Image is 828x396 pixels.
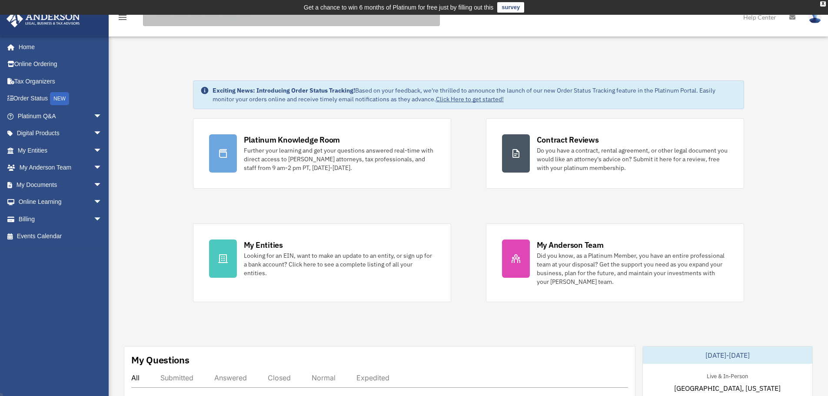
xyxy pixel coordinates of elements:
div: Expedited [356,373,389,382]
a: Online Learningarrow_drop_down [6,193,115,211]
div: NEW [50,92,69,105]
span: arrow_drop_down [93,142,111,160]
span: arrow_drop_down [93,176,111,194]
a: Click Here to get started! [436,95,504,103]
div: Contract Reviews [537,134,599,145]
div: Looking for an EIN, want to make an update to an entity, or sign up for a bank account? Click her... [244,251,435,277]
a: survey [497,2,524,13]
div: My Questions [131,353,190,366]
div: Normal [312,373,336,382]
strong: Exciting News: Introducing Order Status Tracking! [213,87,355,94]
span: [GEOGRAPHIC_DATA], [US_STATE] [674,383,781,393]
img: User Pic [808,11,821,23]
div: Submitted [160,373,193,382]
div: [DATE]-[DATE] [643,346,812,364]
a: Billingarrow_drop_down [6,210,115,228]
a: My Anderson Team Did you know, as a Platinum Member, you have an entire professional team at your... [486,223,744,302]
a: Tax Organizers [6,73,115,90]
a: Platinum Knowledge Room Further your learning and get your questions answered real-time with dire... [193,118,451,189]
a: Contract Reviews Do you have a contract, rental agreement, or other legal document you would like... [486,118,744,189]
a: Online Ordering [6,56,115,73]
div: Based on your feedback, we're thrilled to announce the launch of our new Order Status Tracking fe... [213,86,737,103]
a: My Entities Looking for an EIN, want to make an update to an entity, or sign up for a bank accoun... [193,223,451,302]
span: arrow_drop_down [93,159,111,177]
a: My Anderson Teamarrow_drop_down [6,159,115,176]
img: Anderson Advisors Platinum Portal [4,10,83,27]
a: Events Calendar [6,228,115,245]
a: Digital Productsarrow_drop_down [6,125,115,142]
div: Platinum Knowledge Room [244,134,340,145]
div: Answered [214,373,247,382]
span: arrow_drop_down [93,193,111,211]
a: Platinum Q&Aarrow_drop_down [6,107,115,125]
span: arrow_drop_down [93,107,111,125]
a: Home [6,38,111,56]
div: Further your learning and get your questions answered real-time with direct access to [PERSON_NAM... [244,146,435,172]
div: Closed [268,373,291,382]
div: My Anderson Team [537,240,604,250]
i: search [145,12,155,21]
span: arrow_drop_down [93,125,111,143]
a: My Entitiesarrow_drop_down [6,142,115,159]
div: Get a chance to win 6 months of Platinum for free just by filling out this [304,2,494,13]
i: menu [117,12,128,23]
div: Did you know, as a Platinum Member, you have an entire professional team at your disposal? Get th... [537,251,728,286]
div: My Entities [244,240,283,250]
a: menu [117,15,128,23]
a: My Documentsarrow_drop_down [6,176,115,193]
span: arrow_drop_down [93,210,111,228]
a: Order StatusNEW [6,90,115,108]
div: Do you have a contract, rental agreement, or other legal document you would like an attorney's ad... [537,146,728,172]
div: close [820,1,826,7]
div: Live & In-Person [700,371,755,380]
div: All [131,373,140,382]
